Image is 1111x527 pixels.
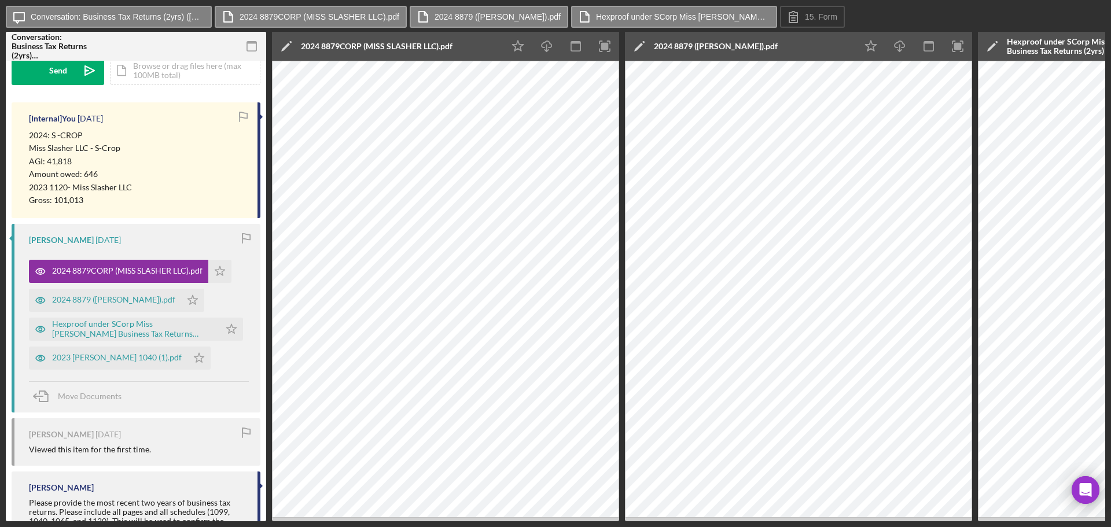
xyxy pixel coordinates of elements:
[596,12,770,21] label: Hexproof under SCorp Miss [PERSON_NAME] Business Tax Returns (2yrs) 20250729.pdf
[29,114,76,123] div: [Internal] You
[52,266,203,275] div: 2024 8879CORP (MISS SLASHER LLC).pdf
[435,12,561,21] label: 2024 8879 ([PERSON_NAME]).pdf
[29,382,133,411] button: Move Documents
[1072,476,1099,504] div: Open Intercom Messenger
[240,12,399,21] label: 2024 8879CORP (MISS SLASHER LLC).pdf
[29,142,132,154] p: Miss Slasher LLC - S-Crop
[78,114,103,123] time: 2025-08-20 14:39
[29,445,151,454] div: Viewed this item for the first time.
[571,6,777,28] button: Hexproof under SCorp Miss [PERSON_NAME] Business Tax Returns (2yrs) 20250729.pdf
[29,483,94,492] div: [PERSON_NAME]
[301,42,453,51] div: 2024 8879CORP (MISS SLASHER LLC).pdf
[12,32,93,60] div: Conversation: Business Tax Returns (2yrs) ([PERSON_NAME])
[29,155,132,168] p: AGI: 41,818
[29,430,94,439] div: [PERSON_NAME]
[410,6,568,28] button: 2024 8879 ([PERSON_NAME]).pdf
[95,430,121,439] time: 2025-07-29 23:19
[52,319,214,338] div: Hexproof under SCorp Miss [PERSON_NAME] Business Tax Returns (2yrs) 20250729.pdf
[29,181,132,194] p: 2023 1120- Miss Slasher LLC
[29,289,204,312] button: 2024 8879 ([PERSON_NAME]).pdf
[215,6,407,28] button: 2024 8879CORP (MISS SLASHER LLC).pdf
[805,12,837,21] label: 15. Form
[95,235,121,245] time: 2025-07-29 23:21
[29,347,211,370] button: 2023 [PERSON_NAME] 1040 (1).pdf
[29,235,94,245] div: [PERSON_NAME]
[29,318,243,341] button: Hexproof under SCorp Miss [PERSON_NAME] Business Tax Returns (2yrs) 20250729.pdf
[29,129,132,142] p: 2024: S -CROP
[780,6,845,28] button: 15. Form
[31,12,204,21] label: Conversation: Business Tax Returns (2yrs) ([PERSON_NAME])
[12,56,104,85] button: Send
[6,6,212,28] button: Conversation: Business Tax Returns (2yrs) ([PERSON_NAME])
[29,194,132,207] p: Gross: 101,013
[29,260,231,283] button: 2024 8879CORP (MISS SLASHER LLC).pdf
[58,391,122,401] span: Move Documents
[49,56,67,85] div: Send
[52,295,175,304] div: 2024 8879 ([PERSON_NAME]).pdf
[29,168,132,180] p: Amount owed: 646
[52,353,182,362] div: 2023 [PERSON_NAME] 1040 (1).pdf
[654,42,778,51] div: 2024 8879 ([PERSON_NAME]).pdf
